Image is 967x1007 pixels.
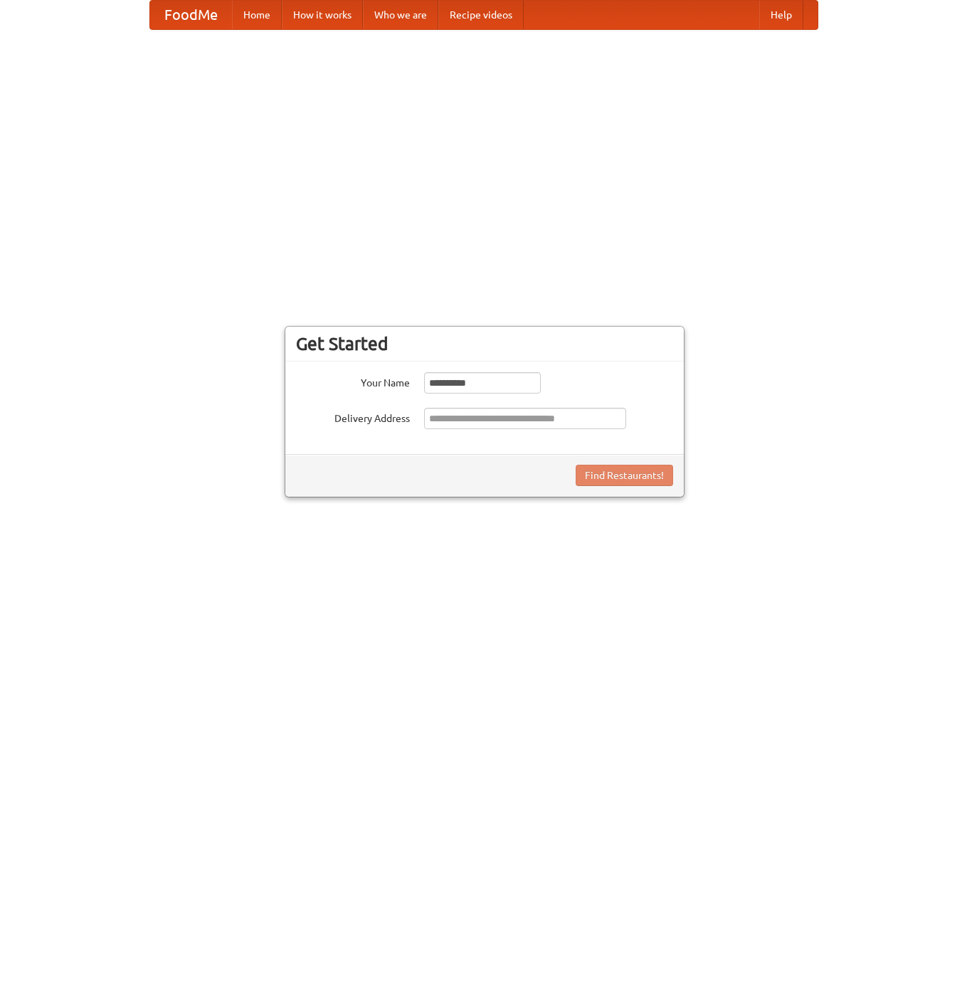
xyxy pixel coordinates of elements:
a: How it works [282,1,363,29]
a: Home [232,1,282,29]
label: Your Name [296,372,410,390]
a: FoodMe [150,1,232,29]
a: Recipe videos [438,1,524,29]
label: Delivery Address [296,408,410,426]
a: Help [759,1,803,29]
button: Find Restaurants! [576,465,673,486]
a: Who we are [363,1,438,29]
h3: Get Started [296,333,673,354]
